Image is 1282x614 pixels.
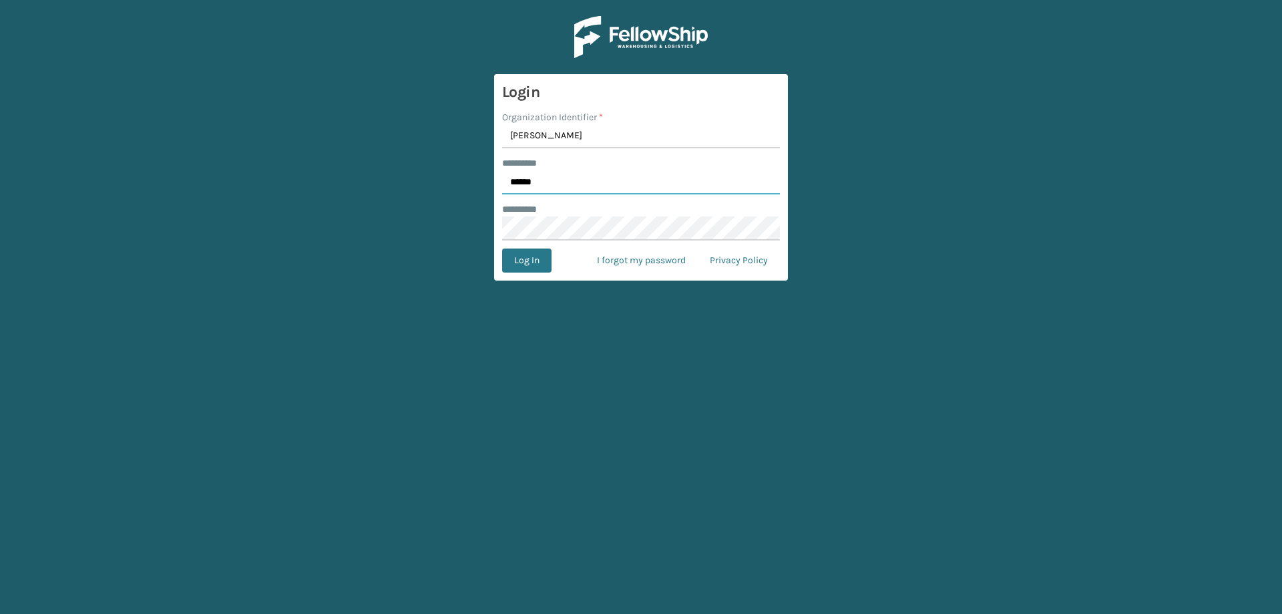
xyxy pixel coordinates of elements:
button: Log In [502,249,552,273]
label: Organization Identifier [502,110,603,124]
h3: Login [502,82,780,102]
img: Logo [574,16,708,58]
a: I forgot my password [585,249,698,273]
a: Privacy Policy [698,249,780,273]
